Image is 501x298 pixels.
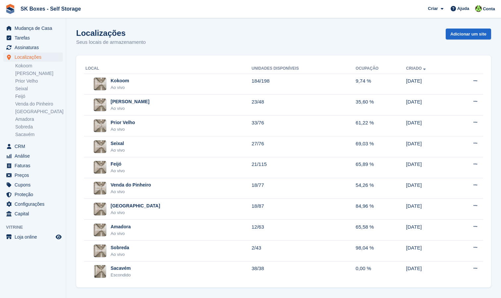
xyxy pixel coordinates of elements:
a: menu [3,209,63,218]
td: 0,00 % [356,261,406,282]
span: Assinaturas [15,43,54,52]
td: 61,22 % [356,115,406,136]
a: menu [3,161,63,170]
a: Venda do Pinheiro [15,101,63,107]
div: Ao vivo [111,105,149,112]
a: Feijó [15,93,63,100]
th: Ocupação [356,63,406,74]
span: Capital [15,209,54,218]
img: Imagem do site Sobreda [94,245,106,257]
span: Faturas [15,161,54,170]
td: 65,89 % [356,157,406,178]
td: 9,74 % [356,74,406,95]
td: [DATE] [406,261,452,282]
span: Vitrine [6,224,66,231]
span: Análise [15,151,54,161]
img: Imagem do site Kokoom [94,78,106,90]
a: menu [3,180,63,189]
td: [DATE] [406,220,452,241]
span: Proteção [15,190,54,199]
td: [DATE] [406,199,452,220]
td: [DATE] [406,178,452,199]
td: [DATE] [406,157,452,178]
img: Imagem do site Amadora II [94,99,106,111]
td: 23/48 [252,95,356,115]
td: [DATE] [406,115,452,136]
div: Ao vivo [111,84,129,91]
div: Ao vivo [111,230,131,237]
a: menu [3,52,63,62]
td: [DATE] [406,74,452,95]
td: 69,03 % [356,136,406,157]
a: Criado [406,66,427,71]
h1: Localizações [76,29,146,37]
img: Imagem do site Feijó [94,161,106,174]
div: Amadora [111,223,131,230]
a: menu [3,190,63,199]
a: Kokoom [15,63,63,69]
div: Ao vivo [111,209,160,216]
div: Venda do Pinheiro [111,182,151,188]
div: Prior Velho [111,119,135,126]
td: 98,04 % [356,241,406,261]
div: Sobreda [111,244,129,251]
div: [GEOGRAPHIC_DATA] [111,202,160,209]
td: 21/115 [252,157,356,178]
div: Seixal [111,140,125,147]
td: 27/76 [252,136,356,157]
a: Adicionar um site [446,29,491,39]
span: Preços [15,171,54,180]
div: Kokoom [111,77,129,84]
td: 65,58 % [356,220,406,241]
img: Imagem do site Venda do Pinheiro [94,182,106,194]
td: 18/77 [252,178,356,199]
div: Feijó [111,161,125,168]
td: 12/63 [252,220,356,241]
th: Local [84,63,252,74]
div: Ao vivo [111,251,129,258]
a: Loja de pré-visualização [55,233,63,241]
a: menu [3,199,63,209]
span: Loja online [15,232,54,242]
a: [GEOGRAPHIC_DATA] [15,109,63,115]
a: SK Boxes - Self Storage [18,3,83,14]
a: menu [3,232,63,242]
a: Sobreda [15,124,63,130]
span: CRM [15,142,54,151]
td: 54,26 % [356,178,406,199]
td: 84,96 % [356,199,406,220]
td: 35,60 % [356,95,406,115]
td: 18/87 [252,199,356,220]
a: menu [3,43,63,52]
a: menu [3,171,63,180]
img: Imagem do site Amadora [94,224,106,236]
span: Criar [428,5,438,12]
td: 33/76 [252,115,356,136]
div: Ao vivo [111,168,125,174]
div: Ao vivo [111,188,151,195]
span: Mudança de Casa [15,24,54,33]
a: menu [3,33,63,42]
td: [DATE] [406,241,452,261]
div: [PERSON_NAME] [111,98,149,105]
td: 2/43 [252,241,356,261]
p: Seus locais de armazenamento [76,38,146,46]
td: 38/38 [252,261,356,282]
span: Ajuda [457,5,469,12]
a: [PERSON_NAME] [15,70,63,77]
img: Imagem do site Sacavém [94,265,106,278]
a: Sacavém [15,131,63,138]
img: Imagem do site Setúbal [94,203,106,215]
img: Imagem do site Prior Velho [94,119,106,132]
a: menu [3,142,63,151]
a: Amadora [15,116,63,122]
a: menu [3,151,63,161]
div: Escondido [111,272,131,278]
img: Dulce Duarte [475,5,482,12]
div: Ao vivo [111,147,125,154]
span: Configurações [15,199,54,209]
img: Imagem do site Seixal [94,140,106,153]
a: Seixal [15,86,63,92]
div: Ao vivo [111,126,135,133]
a: menu [3,24,63,33]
